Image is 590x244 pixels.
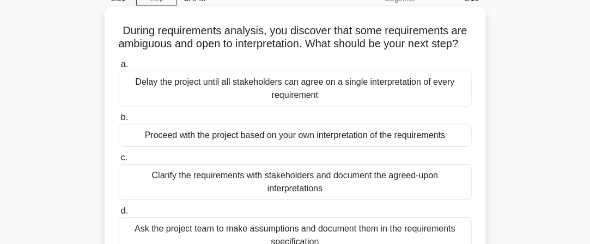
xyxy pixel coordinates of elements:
[121,206,128,215] span: d.
[119,164,472,200] div: Clarify the requirements with stakeholders and document the agreed-upon interpretations
[121,59,128,68] span: a.
[118,24,473,51] h5: During requirements analysis, you discover that some requirements are ambiguous and open to inter...
[119,124,472,147] div: Proceed with the project based on your own interpretation of the requirements
[121,153,127,162] span: c.
[119,71,472,107] div: Delay the project until all stakeholders can agree on a single interpretation of every requirement
[121,112,128,122] span: b.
